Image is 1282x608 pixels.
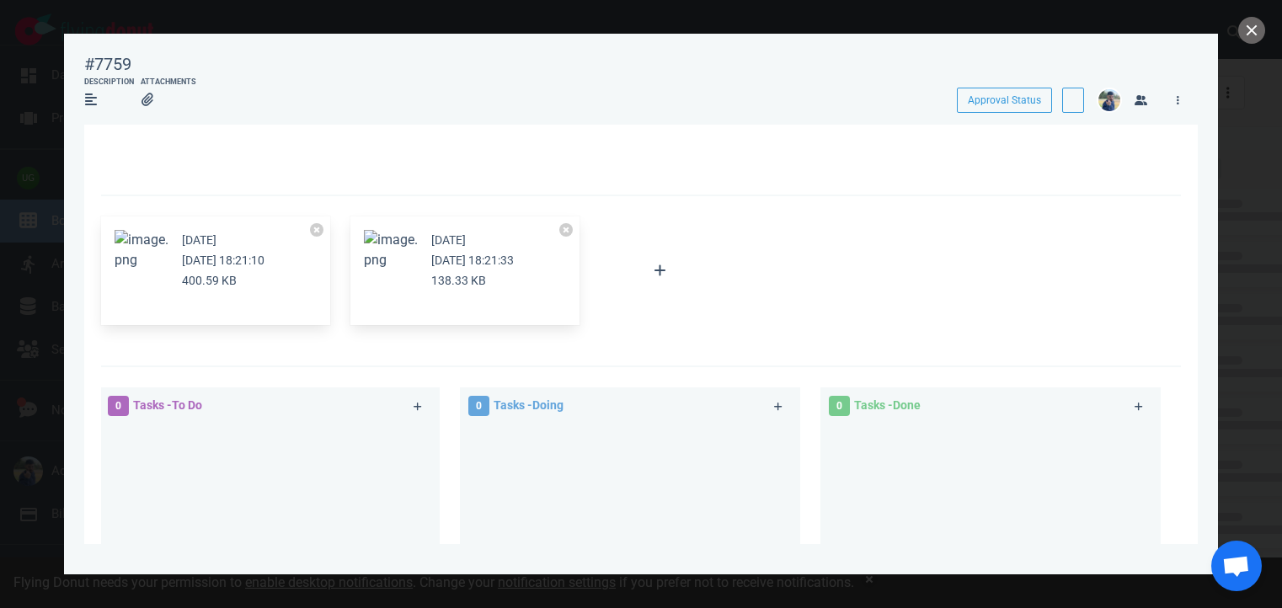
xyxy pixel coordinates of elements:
[133,398,202,412] span: Tasks - To Do
[84,77,134,88] div: Description
[1098,89,1120,111] img: 26
[431,253,514,267] small: [DATE] 18:21:33
[182,233,216,247] small: [DATE]
[1238,17,1265,44] button: close
[84,54,131,75] div: #7759
[364,230,418,270] button: Zoom image
[1211,541,1262,591] div: Open chat
[141,77,196,88] div: Attachments
[494,398,564,412] span: Tasks - Doing
[431,274,486,287] small: 138.33 KB
[115,230,168,270] button: Zoom image
[182,274,237,287] small: 400.59 KB
[468,396,489,416] span: 0
[108,396,129,416] span: 0
[829,396,850,416] span: 0
[854,398,921,412] span: Tasks - Done
[957,88,1052,113] button: Approval Status
[431,233,466,247] small: [DATE]
[182,253,264,267] small: [DATE] 18:21:10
